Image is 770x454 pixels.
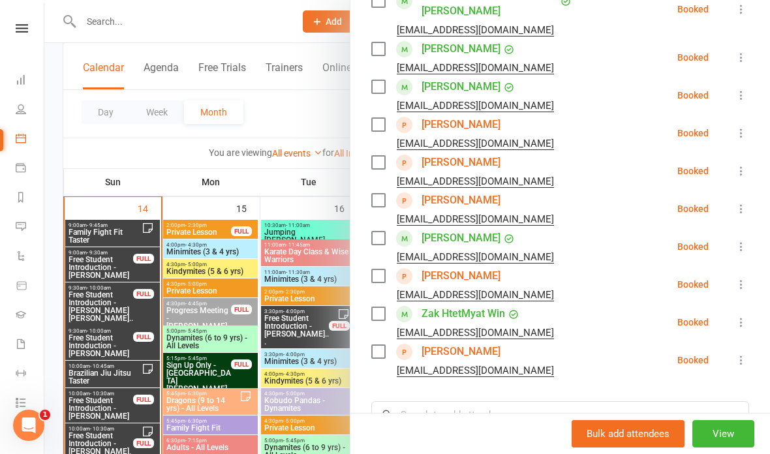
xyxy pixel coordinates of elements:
div: Booked [677,166,709,175]
span: 1 [40,410,50,420]
div: Booked [677,91,709,100]
button: View [692,420,754,447]
a: Zak HtetMyat Win [422,303,505,324]
div: Booked [677,5,709,14]
div: Booked [677,204,709,213]
div: Booked [677,53,709,62]
button: Bulk add attendees [572,420,685,447]
div: Booked [677,280,709,289]
a: [PERSON_NAME] [422,152,501,173]
div: Booked [677,129,709,138]
div: Booked [677,242,709,251]
a: [PERSON_NAME] [422,76,501,97]
a: Calendar [16,125,45,155]
a: People [16,96,45,125]
a: [PERSON_NAME] [422,228,501,249]
div: Booked [677,356,709,365]
a: [PERSON_NAME] [422,38,501,59]
a: [PERSON_NAME] [422,114,501,135]
input: Search to add attendees [371,401,749,429]
a: [PERSON_NAME] [422,341,501,362]
a: Payments [16,155,45,184]
iframe: Intercom live chat [13,410,44,441]
a: Product Sales [16,272,45,301]
a: Reports [16,184,45,213]
a: Dashboard [16,67,45,96]
a: [PERSON_NAME] [422,190,501,211]
div: Booked [677,318,709,327]
a: [PERSON_NAME] [422,265,501,286]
